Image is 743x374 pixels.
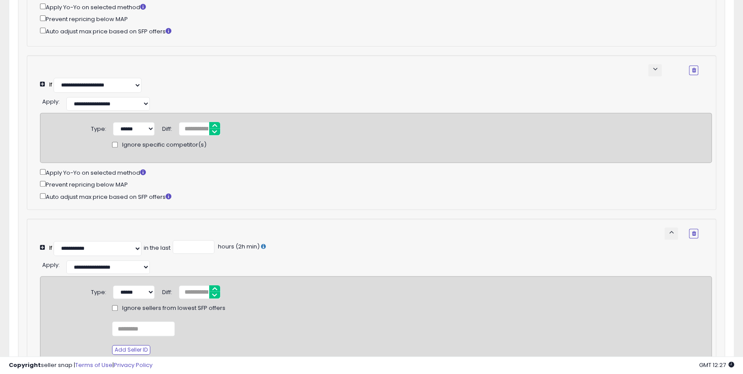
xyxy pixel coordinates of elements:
div: in the last [144,244,170,252]
span: keyboard_arrow_up [667,228,675,237]
span: keyboard_arrow_down [651,65,659,73]
div: Diff: [162,122,172,133]
span: Apply [42,261,58,269]
i: Remove Condition [692,231,696,236]
div: Prevent repricing below MAP [40,14,698,24]
span: Ignore specific competitor(s) [122,141,207,149]
div: Apply Yo-Yo on selected method [40,2,698,12]
span: Ignore sellers from lowest SFP offers [122,304,225,313]
span: Apply [42,97,58,106]
div: Type: [91,122,106,133]
div: Auto adjust max price based on SFP offers [40,191,712,201]
i: Remove Condition [692,68,696,73]
button: keyboard_arrow_down [648,64,662,76]
div: : [42,258,60,270]
div: Type: [91,285,106,297]
button: Add Seller ID [112,345,150,355]
strong: Copyright [9,361,41,369]
span: hours (2h min) [217,242,260,251]
div: Apply Yo-Yo on selected method [40,167,712,177]
span: 2025-09-17 12:27 GMT [699,361,734,369]
a: Terms of Use [75,361,112,369]
button: keyboard_arrow_up [664,227,678,240]
a: Privacy Policy [114,361,152,369]
div: Auto adjust max price based on SFP offers [40,26,698,36]
div: : [42,95,60,106]
div: seller snap | | [9,361,152,370]
div: Diff: [162,285,172,297]
div: Prevent repricing below MAP [40,179,712,189]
